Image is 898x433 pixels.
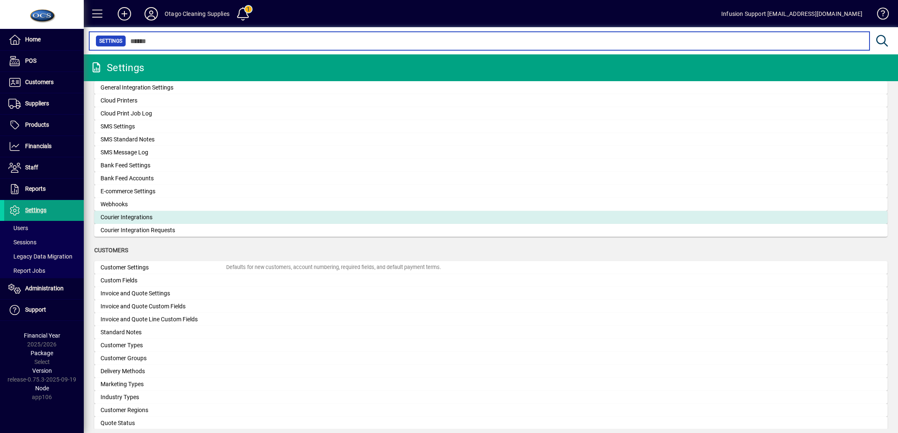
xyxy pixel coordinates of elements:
[4,72,84,93] a: Customers
[25,121,49,128] span: Products
[226,264,441,272] div: Defaults for new customers, account numbering, required fields, and default payment terms.
[4,278,84,299] a: Administration
[101,135,226,144] div: SMS Standard Notes
[94,159,888,172] a: Bank Feed Settings
[101,213,226,222] div: Courier Integrations
[94,198,888,211] a: Webhooks
[94,352,888,365] a: Customer Groups
[4,157,84,178] a: Staff
[32,367,52,374] span: Version
[94,133,888,146] a: SMS Standard Notes
[94,120,888,133] a: SMS Settings
[24,332,60,339] span: Financial Year
[101,315,226,324] div: Invoice and Quote Line Custom Fields
[101,161,226,170] div: Bank Feed Settings
[99,37,122,45] span: Settings
[101,419,226,428] div: Quote Status
[101,174,226,183] div: Bank Feed Accounts
[94,81,888,94] a: General Integration Settings
[4,179,84,200] a: Reports
[101,276,226,285] div: Custom Fields
[25,285,64,292] span: Administration
[94,211,888,224] a: Courier Integrations
[4,300,84,320] a: Support
[101,367,226,376] div: Delivery Methods
[94,339,888,352] a: Customer Types
[94,247,128,254] span: Customers
[101,122,226,131] div: SMS Settings
[94,326,888,339] a: Standard Notes
[25,79,54,85] span: Customers
[25,100,49,107] span: Suppliers
[94,172,888,185] a: Bank Feed Accounts
[101,328,226,337] div: Standard Notes
[101,341,226,350] div: Customer Types
[25,164,38,171] span: Staff
[8,267,45,274] span: Report Jobs
[25,306,46,313] span: Support
[4,221,84,235] a: Users
[25,143,52,149] span: Financials
[101,302,226,311] div: Invoice and Quote Custom Fields
[101,380,226,389] div: Marketing Types
[4,93,84,114] a: Suppliers
[4,249,84,264] a: Legacy Data Migration
[4,115,84,136] a: Products
[101,200,226,209] div: Webhooks
[25,207,46,213] span: Settings
[94,94,888,107] a: Cloud Printers
[31,350,53,356] span: Package
[94,287,888,300] a: Invoice and Quote Settings
[94,313,888,326] a: Invoice and Quote Line Custom Fields
[94,300,888,313] a: Invoice and Quote Custom Fields
[94,404,888,417] a: Customer Regions
[101,263,226,272] div: Customer Settings
[871,2,888,29] a: Knowledge Base
[94,146,888,159] a: SMS Message Log
[8,253,72,260] span: Legacy Data Migration
[101,187,226,196] div: E-commerce Settings
[165,7,230,20] div: Otago Cleaning Supplies
[94,261,888,274] a: Customer SettingsDefaults for new customers, account numbering, required fields, and default paym...
[101,226,226,235] div: Courier Integration Requests
[101,406,226,415] div: Customer Regions
[94,365,888,378] a: Delivery Methods
[721,7,862,20] div: Infusion Support [EMAIL_ADDRESS][DOMAIN_NAME]
[138,6,165,21] button: Profile
[101,148,226,157] div: SMS Message Log
[101,289,226,298] div: Invoice and Quote Settings
[35,385,49,392] span: Node
[25,57,36,64] span: POS
[111,6,138,21] button: Add
[4,29,84,50] a: Home
[94,417,888,430] a: Quote Status
[4,51,84,72] a: POS
[8,225,28,231] span: Users
[94,378,888,391] a: Marketing Types
[94,274,888,287] a: Custom Fields
[94,391,888,404] a: Industry Types
[8,239,36,246] span: Sessions
[101,83,226,92] div: General Integration Settings
[4,264,84,278] a: Report Jobs
[25,36,41,43] span: Home
[101,109,226,118] div: Cloud Print Job Log
[94,107,888,120] a: Cloud Print Job Log
[101,354,226,363] div: Customer Groups
[25,185,46,192] span: Reports
[101,393,226,402] div: Industry Types
[94,185,888,198] a: E-commerce Settings
[4,235,84,249] a: Sessions
[94,224,888,237] a: Courier Integration Requests
[90,61,144,74] div: Settings
[4,136,84,157] a: Financials
[101,96,226,105] div: Cloud Printers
